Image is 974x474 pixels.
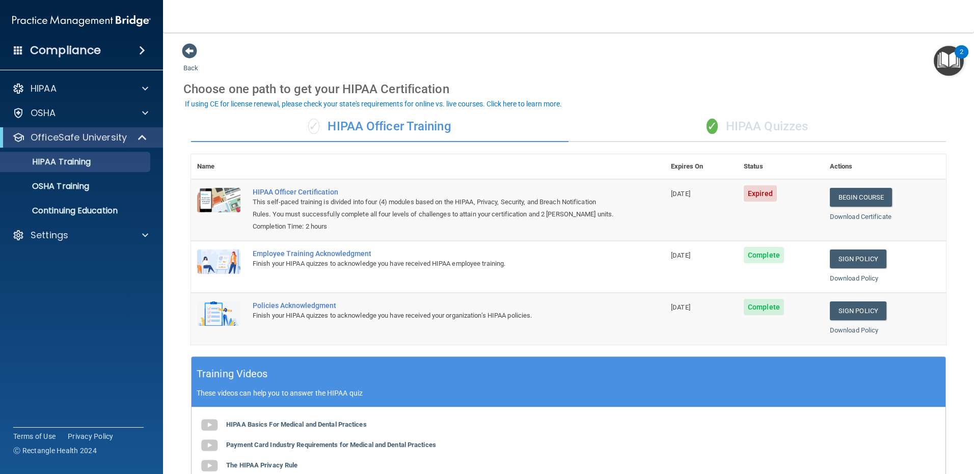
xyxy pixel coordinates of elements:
iframe: Drift Widget Chat Controller [798,402,962,442]
b: The HIPAA Privacy Rule [226,461,297,469]
p: Settings [31,229,68,241]
button: Open Resource Center, 2 new notifications [934,46,964,76]
div: Finish your HIPAA quizzes to acknowledge you have received your organization’s HIPAA policies. [253,310,614,322]
h5: Training Videos [197,365,268,383]
span: ✓ [707,119,718,134]
div: Choose one path to get your HIPAA Certification [183,74,954,104]
p: OfficeSafe University [31,131,127,144]
button: If using CE for license renewal, please check your state's requirements for online vs. live cours... [183,99,563,109]
div: Completion Time: 2 hours [253,220,614,233]
th: Expires On [665,154,738,179]
th: Status [738,154,824,179]
p: These videos can help you to answer the HIPAA quiz [197,389,940,397]
span: Complete [744,247,784,263]
b: Payment Card Industry Requirements for Medical and Dental Practices [226,441,436,449]
a: Back [183,52,198,72]
span: Complete [744,299,784,315]
div: 2 [960,52,963,65]
div: HIPAA Quizzes [569,111,946,142]
p: Continuing Education [7,206,146,216]
a: HIPAA [12,82,148,95]
span: ✓ [308,119,319,134]
th: Actions [824,154,946,179]
p: OSHA Training [7,181,89,191]
a: Sign Policy [830,249,886,268]
a: Settings [12,229,148,241]
a: HIPAA Officer Certification [253,188,614,196]
span: [DATE] [671,252,690,259]
a: OfficeSafe University [12,131,148,144]
h4: Compliance [30,43,101,58]
a: Download Policy [830,326,879,334]
a: Privacy Policy [68,431,114,441]
div: If using CE for license renewal, please check your state's requirements for online vs. live cours... [185,100,562,107]
img: gray_youtube_icon.38fcd6cc.png [199,415,220,435]
a: Begin Course [830,188,892,207]
div: Employee Training Acknowledgment [253,249,614,258]
a: OSHA [12,107,148,119]
a: Sign Policy [830,301,886,320]
p: HIPAA Training [7,157,91,167]
span: Expired [744,185,777,202]
a: Terms of Use [13,431,56,441]
p: OSHA [31,107,56,119]
b: HIPAA Basics For Medical and Dental Practices [226,421,367,428]
span: [DATE] [671,190,690,198]
img: gray_youtube_icon.38fcd6cc.png [199,435,220,456]
span: [DATE] [671,303,690,311]
div: Finish your HIPAA quizzes to acknowledge you have received HIPAA employee training. [253,258,614,270]
div: This self-paced training is divided into four (4) modules based on the HIPAA, Privacy, Security, ... [253,196,614,220]
p: HIPAA [31,82,57,95]
img: PMB logo [12,11,151,31]
th: Name [191,154,247,179]
div: Policies Acknowledgment [253,301,614,310]
span: Ⓒ Rectangle Health 2024 [13,445,97,456]
a: Download Certificate [830,213,891,220]
a: Download Policy [830,274,879,282]
div: HIPAA Officer Training [191,111,569,142]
